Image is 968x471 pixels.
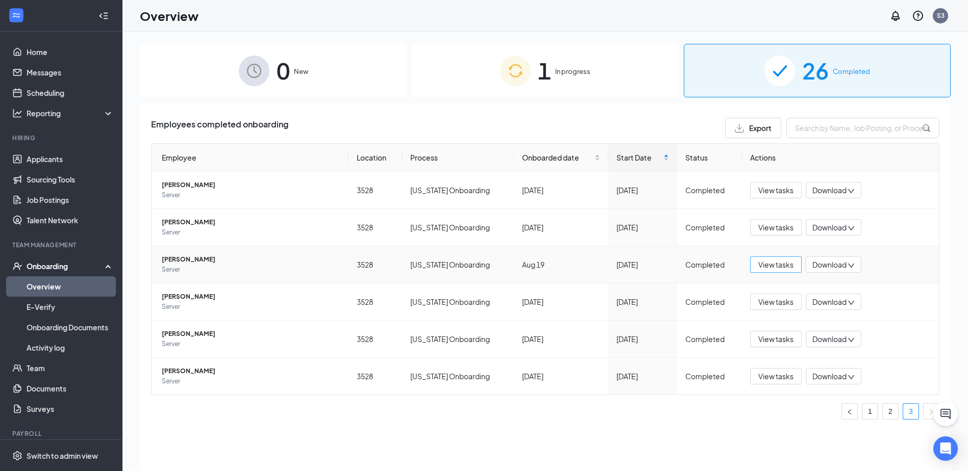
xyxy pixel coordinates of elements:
[685,296,734,307] div: Completed
[402,144,514,172] th: Process
[555,66,590,76] span: In progress
[11,10,21,20] svg: WorkstreamLogo
[27,317,114,337] a: Onboarding Documents
[349,358,402,395] td: 3528
[882,403,899,420] li: 2
[883,404,898,419] a: 2
[538,53,551,88] span: 1
[402,358,514,395] td: [US_STATE] Onboarding
[27,451,98,461] div: Switch to admin view
[758,259,793,270] span: View tasks
[848,336,855,344] span: down
[12,261,22,271] svg: UserCheck
[162,227,340,238] span: Server
[933,436,958,461] div: Open Intercom Messenger
[349,209,402,246] td: 3528
[140,7,198,24] h1: Overview
[162,292,340,302] span: [PERSON_NAME]
[786,118,939,138] input: Search by Name, Job Posting, or Process
[402,283,514,321] td: [US_STATE] Onboarding
[514,144,608,172] th: Onboarded date
[848,262,855,269] span: down
[27,210,114,230] a: Talent Network
[616,333,669,345] div: [DATE]
[98,11,109,21] svg: Collapse
[848,299,855,306] span: down
[750,368,802,384] button: View tasks
[758,185,793,196] span: View tasks
[294,66,308,76] span: New
[162,217,340,227] span: [PERSON_NAME]
[616,185,669,196] div: [DATE]
[750,256,802,273] button: View tasks
[12,429,112,438] div: Payroll
[27,337,114,358] a: Activity log
[616,371,669,382] div: [DATE]
[677,144,742,172] th: Status
[162,339,340,349] span: Server
[151,118,288,138] span: Employees completed onboarding
[522,296,600,307] div: [DATE]
[928,409,934,415] span: right
[758,333,793,345] span: View tasks
[912,10,924,22] svg: QuestionInfo
[685,222,734,233] div: Completed
[937,11,945,20] div: S3
[27,42,114,62] a: Home
[27,108,114,118] div: Reporting
[27,358,114,378] a: Team
[923,403,939,420] li: Next Page
[758,296,793,307] span: View tasks
[812,334,847,345] span: Download
[349,172,402,209] td: 3528
[27,297,114,317] a: E-Verify
[812,297,847,307] span: Download
[27,261,105,271] div: Onboarding
[27,83,114,103] a: Scheduling
[725,118,781,138] button: Export
[277,53,290,88] span: 0
[349,283,402,321] td: 3528
[812,222,847,233] span: Download
[522,222,600,233] div: [DATE]
[862,404,878,419] a: 1
[847,409,853,415] span: left
[402,172,514,209] td: [US_STATE] Onboarding
[758,222,793,233] span: View tasks
[162,302,340,312] span: Server
[27,149,114,169] a: Applicants
[841,403,858,420] li: Previous Page
[27,276,114,297] a: Overview
[162,180,340,190] span: [PERSON_NAME]
[522,152,592,163] span: Onboarded date
[522,259,600,270] div: Aug 19
[402,321,514,358] td: [US_STATE] Onboarding
[923,403,939,420] button: right
[685,333,734,345] div: Completed
[812,371,847,382] span: Download
[12,241,112,249] div: Team Management
[750,331,802,347] button: View tasks
[27,169,114,190] a: Sourcing Tools
[933,402,958,426] button: ChatActive
[162,265,340,275] span: Server
[27,62,114,83] a: Messages
[903,403,919,420] li: 3
[862,403,878,420] li: 1
[685,371,734,382] div: Completed
[12,451,22,461] svg: Settings
[616,296,669,307] div: [DATE]
[162,329,340,339] span: [PERSON_NAME]
[742,144,939,172] th: Actions
[402,209,514,246] td: [US_STATE] Onboarding
[833,66,870,76] span: Completed
[349,246,402,283] td: 3528
[12,108,22,118] svg: Analysis
[402,246,514,283] td: [US_STATE] Onboarding
[758,371,793,382] span: View tasks
[889,10,902,22] svg: Notifications
[162,376,340,386] span: Server
[903,404,919,419] a: 3
[522,371,600,382] div: [DATE]
[812,185,847,196] span: Download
